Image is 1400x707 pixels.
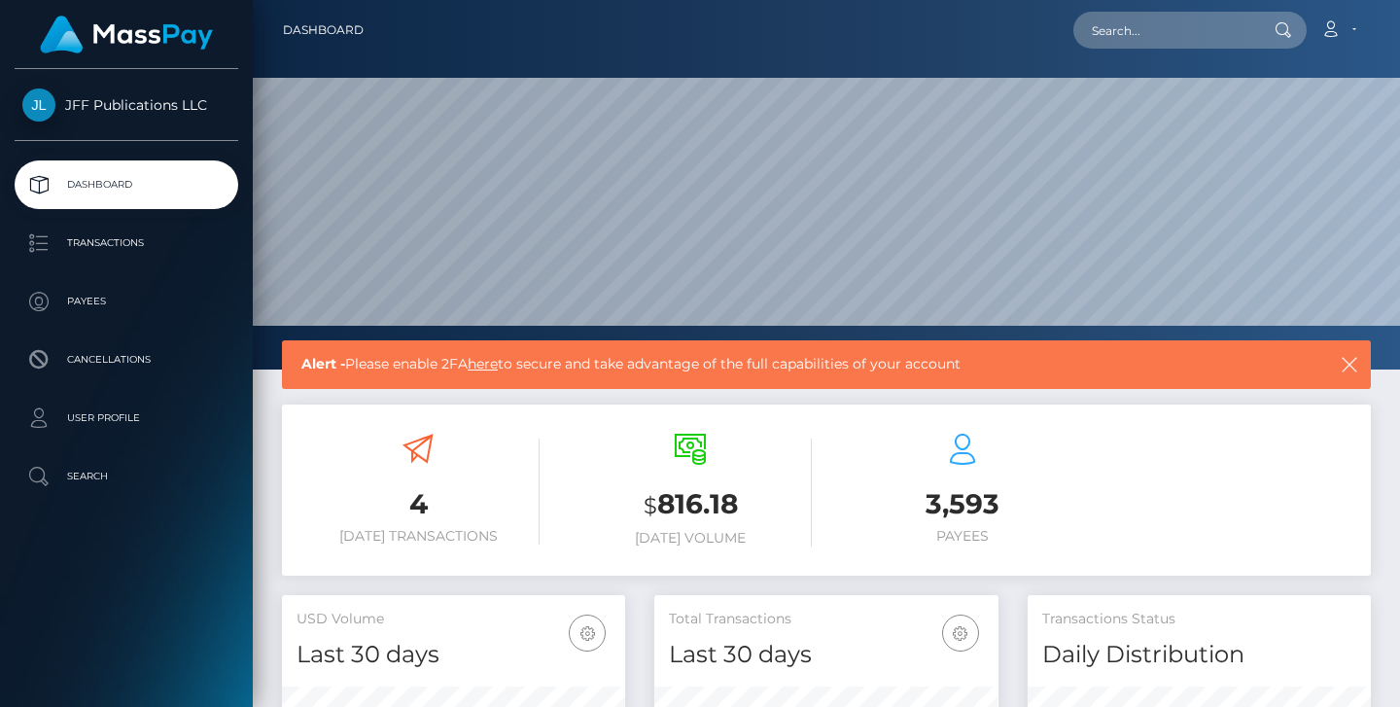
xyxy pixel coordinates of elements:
[1042,638,1356,672] h4: Daily Distribution
[22,462,230,491] p: Search
[15,394,238,442] a: User Profile
[15,219,238,267] a: Transactions
[301,354,1236,374] span: Please enable 2FA to secure and take advantage of the full capabilities of your account
[569,530,812,547] h6: [DATE] Volume
[297,528,540,545] h6: [DATE] Transactions
[468,355,498,372] a: here
[841,528,1084,545] h6: Payees
[15,277,238,326] a: Payees
[15,452,238,501] a: Search
[22,229,230,258] p: Transactions
[22,404,230,433] p: User Profile
[22,170,230,199] p: Dashboard
[669,610,983,629] h5: Total Transactions
[15,96,238,114] span: JFF Publications LLC
[1042,610,1356,629] h5: Transactions Status
[297,638,611,672] h4: Last 30 days
[283,10,364,51] a: Dashboard
[22,345,230,374] p: Cancellations
[15,336,238,384] a: Cancellations
[569,485,812,525] h3: 816.18
[40,16,213,53] img: MassPay Logo
[22,287,230,316] p: Payees
[644,492,657,519] small: $
[22,88,55,122] img: JFF Publications LLC
[669,638,983,672] h4: Last 30 days
[297,610,611,629] h5: USD Volume
[841,485,1084,523] h3: 3,593
[297,485,540,523] h3: 4
[15,160,238,209] a: Dashboard
[301,355,345,372] b: Alert -
[1073,12,1256,49] input: Search...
